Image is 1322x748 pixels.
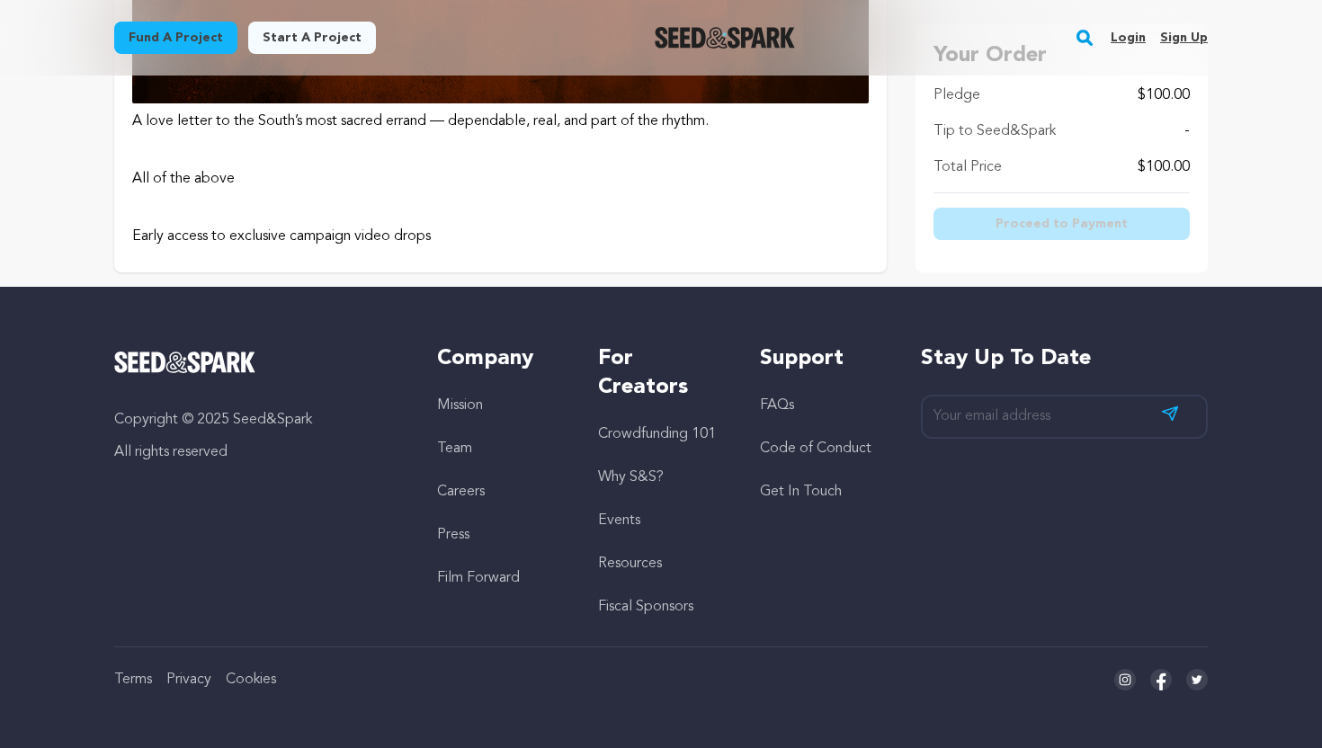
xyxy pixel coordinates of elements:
[933,120,1056,142] p: Tip to Seed&Spark
[1184,120,1190,142] p: -
[114,352,255,373] img: Seed&Spark Logo
[921,395,1208,439] input: Your email address
[437,441,472,456] a: Team
[933,156,1002,178] p: Total Price
[996,215,1128,233] span: Proceed to Payment
[598,557,662,571] a: Resources
[760,441,871,456] a: Code of Conduct
[114,672,152,687] a: Terms
[132,168,869,190] p: All of the above
[598,344,723,402] h5: For Creators
[1111,23,1146,52] a: Login
[437,398,483,413] a: Mission
[760,398,794,413] a: FAQs
[114,352,401,373] a: Seed&Spark Homepage
[598,600,693,614] a: Fiscal Sponsors
[226,672,276,687] a: Cookies
[760,344,885,373] h5: Support
[166,672,211,687] a: Privacy
[1138,156,1190,178] p: $100.00
[598,427,716,441] a: Crowdfunding 101
[1138,85,1190,106] p: $100.00
[760,485,842,499] a: Get In Touch
[933,208,1190,240] button: Proceed to Payment
[248,22,376,54] a: Start a project
[132,111,869,132] p: A love letter to the South’s most sacred errand — dependable, real, and part of the rhythm.
[437,571,520,585] a: Film Forward
[132,226,869,247] p: Early access to exclusive campaign video drops
[655,27,796,49] img: Seed&Spark Logo Dark Mode
[437,344,562,373] h5: Company
[114,22,237,54] a: Fund a project
[1160,23,1208,52] a: Sign up
[598,513,640,528] a: Events
[437,485,485,499] a: Careers
[114,409,401,431] p: Copyright © 2025 Seed&Spark
[933,85,980,106] p: Pledge
[655,27,796,49] a: Seed&Spark Homepage
[114,441,401,463] p: All rights reserved
[598,470,664,485] a: Why S&S?
[437,528,469,542] a: Press
[921,344,1208,373] h5: Stay up to date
